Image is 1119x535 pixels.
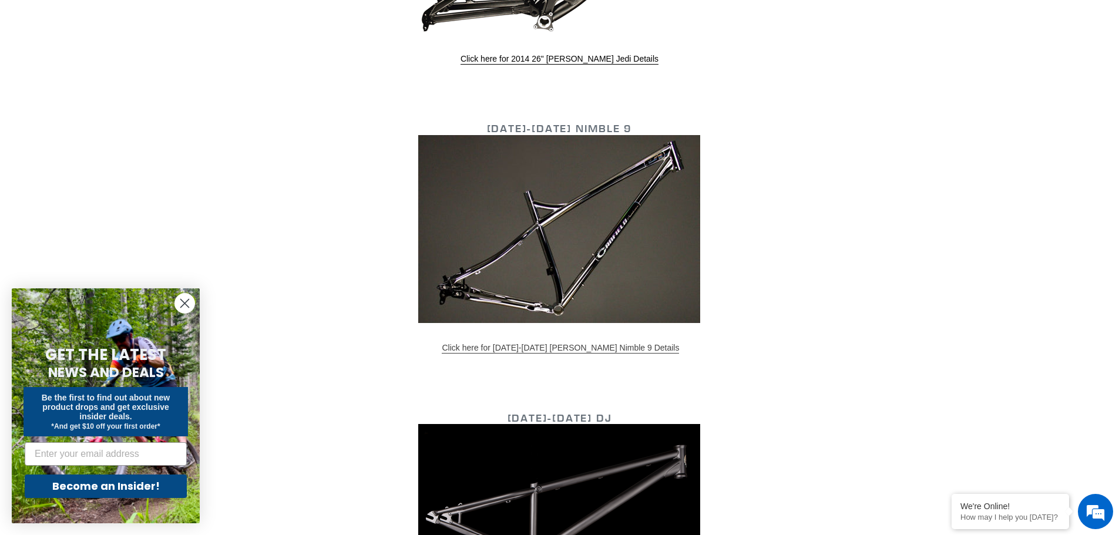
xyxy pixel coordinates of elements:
div: Chat with us now [79,66,215,81]
input: Enter your email address [25,442,187,466]
textarea: Type your message and hit 'Enter' [6,321,224,362]
div: We're Online! [960,502,1060,511]
div: Minimize live chat window [193,6,221,34]
span: We're online! [68,148,162,267]
div: Navigation go back [13,65,31,82]
span: GET THE LATEST [45,344,166,365]
img: d_696896380_company_1647369064580_696896380 [38,59,67,88]
a: Click here for 2014 26" [PERSON_NAME] Jedi Details [461,54,658,65]
p: How may I help you today? [960,513,1060,521]
a: [DATE]-[DATE] Nimble 9 [487,122,633,136]
span: Be the first to find out about new product drops and get exclusive insider deals. [42,393,170,421]
span: NEWS AND DEALS [48,363,164,382]
button: Close dialog [174,293,195,314]
span: *And get $10 off your first order* [51,422,160,430]
button: Become an Insider! [25,475,187,498]
a: [DATE]-[DATE] DJ [508,411,612,426]
a: Click here for [DATE]-[DATE] [PERSON_NAME] Nimble 9 Details [442,343,679,354]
